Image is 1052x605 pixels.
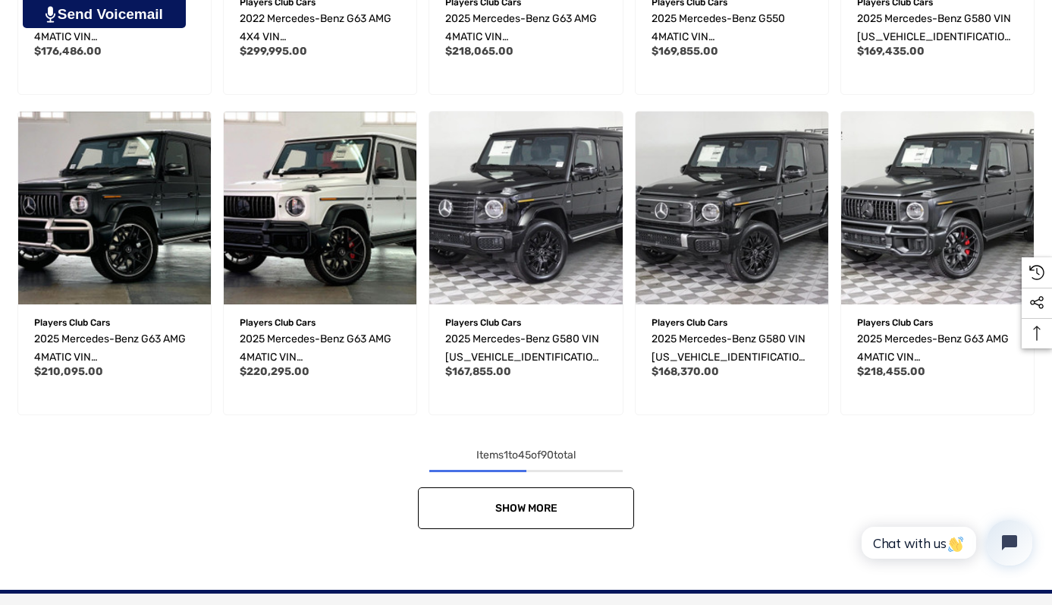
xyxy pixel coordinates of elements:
span: $176,486.00 [34,45,102,58]
span: 2025 Mercedes-Benz G63 AMG 4MATIC VIN [US_VEHICLE_IDENTIFICATION_NUMBER] [240,332,394,400]
p: Players Club Cars [857,313,1018,332]
span: $167,855.00 [445,365,511,378]
a: 2025 Mercedes-Benz G580 VIN W1NWM0ABXSX042810,$168,370.00 [636,112,828,304]
p: Players Club Cars [445,313,606,332]
span: 2025 Mercedes-Benz G63 AMG 4MATIC VIN [US_VEHICLE_IDENTIFICATION_NUMBER] [34,332,189,400]
a: 2025 Mercedes-Benz G63 AMG 4MATIC VIN W1NWH5AB9SX042492,$218,455.00 [841,112,1034,304]
span: $218,065.00 [445,45,513,58]
span: 2025 Mercedes-Benz G63 AMG 4MATIC VIN [US_VEHICLE_IDENTIFICATION_NUMBER] [445,12,600,80]
a: 2025 Mercedes-Benz G63 AMG 4MATIC VIN W1NWH5AB6SX042143,$220,295.00 [224,112,416,304]
svg: Top [1022,326,1052,341]
a: 2025 Mercedes-Benz G580 VIN W1NWM0ABXSX043942,$169,435.00 [857,10,1018,46]
span: $220,295.00 [240,365,309,378]
nav: pagination [11,446,1041,529]
p: Players Club Cars [34,313,195,332]
span: 2025 Mercedes-Benz G550 4MATIC VIN [US_VEHICLE_IDENTIFICATION_NUMBER] [652,12,806,80]
span: Show More [495,502,557,515]
a: 2025 Mercedes-Benz G63 AMG 4MATIC VIN W1NWH5AB6SX042143,$220,295.00 [240,330,400,367]
span: 1 [504,449,508,462]
iframe: Tidio Chat [845,507,1045,578]
a: 2025 Mercedes-Benz G63 AMG 4MATIC VIN W1NWH5AB3SX042987,$210,095.00 [18,112,211,304]
p: Players Club Cars [652,313,812,332]
img: PjwhLS0gR2VuZXJhdG9yOiBHcmF2aXQuaW8gLS0+PHN2ZyB4bWxucz0iaHR0cDovL3d3dy53My5vcmcvMjAwMC9zdmciIHhtb... [46,6,55,23]
span: $218,455.00 [857,365,925,378]
a: 2025 Mercedes-Benz G580 VIN W1NWM0AB8SX042059,$167,855.00 [445,330,606,367]
a: 2025 Mercedes-Benz G63 AMG 4MATIC VIN W1NWH5AB9SX042492,$218,455.00 [857,330,1018,367]
span: 45 [518,449,531,462]
span: 90 [541,449,554,462]
a: 2025 Mercedes-Benz G580 VIN W1NWM0AB8SX042059,$167,855.00 [429,112,622,304]
span: 2025 Mercedes-Benz G63 AMG 4MATIC VIN [US_VEHICLE_IDENTIFICATION_NUMBER] [857,332,1012,400]
a: Show More [418,487,634,529]
img: For Sale: 2025 Mercedes-Benz G63 AMG 4MATIC VIN W1NWH5AB3SX042987 [18,112,211,304]
img: For Sale: 2025 Mercedes-Benz G63 AMG 4MATIC VINW1NWH5AB9SX042492 [841,112,1034,304]
a: 2025 Mercedes-Benz G63 AMG 4MATIC VIN W1NWH5AB2SX046089,$218,065.00 [445,10,606,46]
span: $168,370.00 [652,365,719,378]
p: Players Club Cars [240,313,400,332]
span: $169,855.00 [652,45,718,58]
img: For Sale: 2025 Mercedes-Benz G63 AMG 4MATIC VIN W1NWH5AB6SX042143 [224,112,416,304]
svg: Social Media [1029,295,1044,310]
div: Items to of total [11,446,1041,465]
span: 2025 Mercedes-Benz G580 VIN [US_VEHICLE_IDENTIFICATION_NUMBER] [857,12,1012,61]
span: 2022 Mercedes-Benz G63 AMG 4X4 VIN [US_VEHICLE_IDENTIFICATION_NUMBER] [240,12,394,80]
span: $169,435.00 [857,45,925,58]
img: For Sale: 2025 Mercedes-Benz G580 VIN W1NWM0AB8SX042059 [429,112,622,304]
svg: Recently Viewed [1029,265,1044,280]
a: 2025 Mercedes-Benz G63 AMG 4MATIC VIN W1NWH5AB3SX042987,$210,095.00 [34,330,195,367]
img: For Sale: 2025 Mercedes-Benz G580 VIN W1NWM0ABXSX042810 [636,112,828,304]
a: 2025 Mercedes-Benz G580 VIN W1NWM0ABXSX042810,$168,370.00 [652,330,812,367]
a: 2025 Mercedes-Benz G550 4MATIC VIN W1NWH1AB5SX043616,$169,855.00 [652,10,812,46]
a: 2022 Mercedes-Benz G63 AMG 4X4 VIN W1NYC8AJ7NX432320,$299,995.00 [240,10,400,46]
span: $299,995.00 [240,45,307,58]
span: $210,095.00 [34,365,103,378]
span: 2025 Mercedes-Benz G580 VIN [US_VEHICLE_IDENTIFICATION_NUMBER] [652,332,806,382]
span: 2025 Mercedes-Benz G580 VIN [US_VEHICLE_IDENTIFICATION_NUMBER] [445,332,600,382]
